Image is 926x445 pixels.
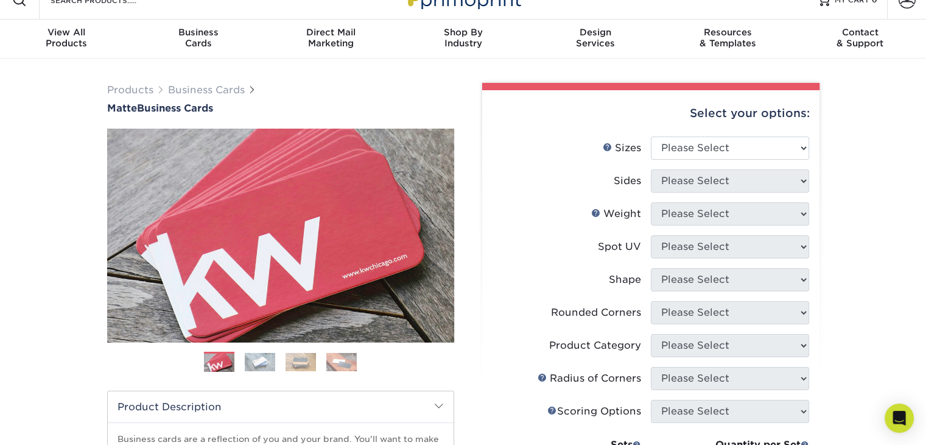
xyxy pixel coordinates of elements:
[661,27,793,49] div: & Templates
[794,20,926,59] a: Contact& Support
[614,174,641,188] div: Sides
[885,404,914,433] div: Open Intercom Messenger
[794,27,926,49] div: & Support
[204,347,234,378] img: Business Cards 01
[245,353,275,371] img: Business Cards 02
[107,102,454,114] h1: Business Cards
[538,371,641,386] div: Radius of Corners
[397,27,529,38] span: Shop By
[168,84,245,96] a: Business Cards
[132,20,264,59] a: BusinessCards
[591,207,641,221] div: Weight
[397,20,529,59] a: Shop ByIndustry
[661,20,793,59] a: Resources& Templates
[551,305,641,320] div: Rounded Corners
[794,27,926,38] span: Contact
[547,404,641,419] div: Scoring Options
[108,391,454,422] h2: Product Description
[397,27,529,49] div: Industry
[549,338,641,353] div: Product Category
[603,141,641,155] div: Sizes
[107,84,153,96] a: Products
[661,27,793,38] span: Resources
[609,272,641,287] div: Shape
[132,27,264,49] div: Cards
[107,102,137,114] span: Matte
[132,27,264,38] span: Business
[598,240,641,254] div: Spot UV
[529,27,661,38] span: Design
[107,102,454,114] a: MatteBusiness Cards
[265,27,397,49] div: Marketing
[529,27,661,49] div: Services
[326,353,357,371] img: Business Cards 04
[265,27,397,38] span: Direct Mail
[286,353,316,371] img: Business Cards 03
[265,20,397,59] a: Direct MailMarketing
[529,20,661,59] a: DesignServices
[107,62,454,409] img: Matte 01
[492,90,810,137] div: Select your options:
